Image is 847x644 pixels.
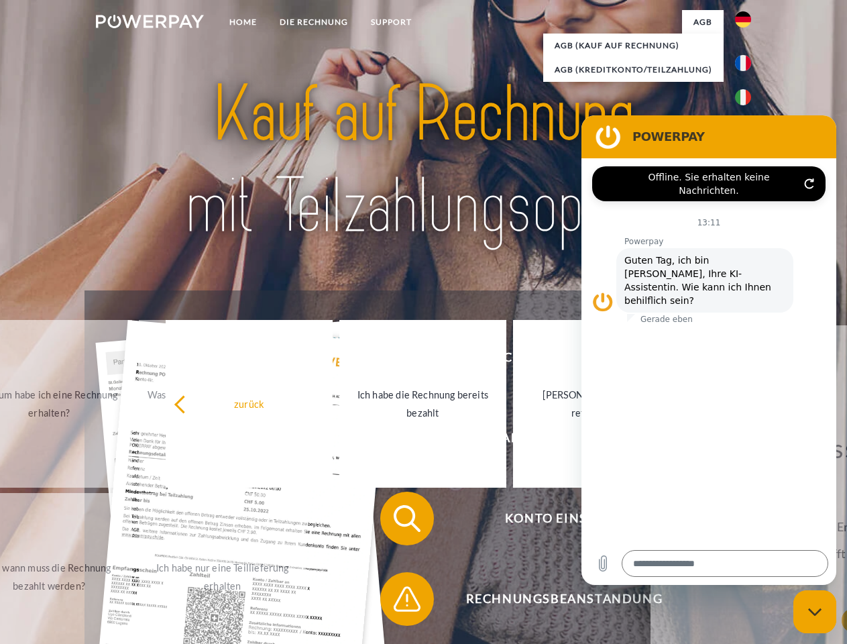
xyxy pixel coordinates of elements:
img: de [735,11,751,28]
div: zurück [174,394,325,413]
div: Ich habe nur eine Teillieferung erhalten [147,559,298,595]
button: Konto einsehen [380,492,729,545]
img: fr [735,55,751,71]
a: AGB (Kauf auf Rechnung) [543,34,724,58]
a: Was habe ich noch offen, ist meine Zahlung eingegangen? [139,320,306,488]
img: it [735,89,751,105]
a: AGB (Kreditkonto/Teilzahlung) [543,58,724,82]
a: agb [682,10,724,34]
img: title-powerpay_de.svg [128,64,719,257]
div: [PERSON_NAME] wurde retourniert [521,386,672,422]
div: Was habe ich noch offen, ist meine Zahlung eingegangen? [147,386,298,422]
a: Home [218,10,268,34]
img: logo-powerpay-white.svg [96,15,204,28]
img: qb_warning.svg [390,582,424,616]
iframe: Messaging-Fenster [581,115,836,585]
span: Konto einsehen [400,492,728,545]
span: Rechnungsbeanstandung [400,572,728,626]
button: Rechnungsbeanstandung [380,572,729,626]
iframe: Schaltfläche zum Öffnen des Messaging-Fensters; Konversation läuft [793,590,836,633]
img: qb_search.svg [390,502,424,535]
a: SUPPORT [359,10,423,34]
a: DIE RECHNUNG [268,10,359,34]
div: Ich habe die Rechnung bereits bezahlt [347,386,498,422]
